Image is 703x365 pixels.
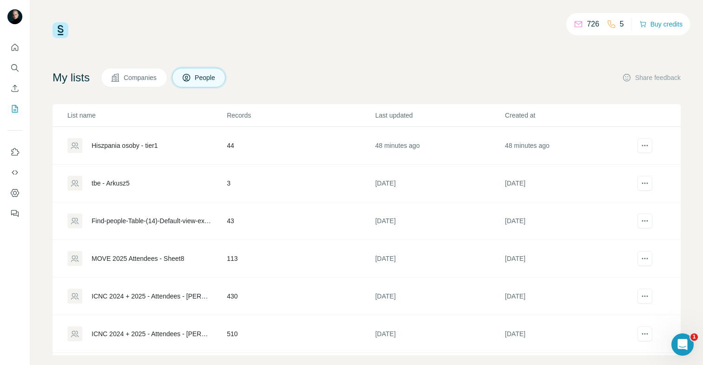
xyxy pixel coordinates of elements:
[7,185,22,201] button: Dashboard
[375,111,504,120] p: Last updated
[92,216,211,226] div: Find-people-Table-(14)-Default-view-export-1759151819327
[637,213,652,228] button: actions
[375,240,504,278] td: [DATE]
[226,240,375,278] td: 113
[227,111,374,120] p: Records
[505,111,634,120] p: Created at
[375,127,504,165] td: 48 minutes ago
[67,111,226,120] p: List name
[637,289,652,304] button: actions
[587,19,599,30] p: 726
[7,205,22,222] button: Feedback
[92,292,211,301] div: ICNC 2024 + 2025 - Attendees - [PERSON_NAME] working file
[7,39,22,56] button: Quick start
[375,278,504,315] td: [DATE]
[375,315,504,353] td: [DATE]
[7,144,22,160] button: Use Surfe on LinkedIn
[92,254,184,263] div: MOVE 2025 Attendees - Sheet8
[92,329,211,338] div: ICNC 2024 + 2025 - Attendees - [PERSON_NAME] working file
[7,9,22,24] img: Avatar
[671,333,694,356] iframe: Intercom live chat
[637,251,652,266] button: actions
[504,315,634,353] td: [DATE]
[620,19,624,30] p: 5
[7,80,22,97] button: Enrich CSV
[226,202,375,240] td: 43
[226,165,375,202] td: 3
[226,127,375,165] td: 44
[375,165,504,202] td: [DATE]
[375,202,504,240] td: [DATE]
[504,127,634,165] td: 48 minutes ago
[622,73,681,82] button: Share feedback
[226,315,375,353] td: 510
[639,18,683,31] button: Buy credits
[504,202,634,240] td: [DATE]
[92,179,130,188] div: tbe - Arkusz5
[92,141,158,150] div: Hiszpania osoby - tier1
[7,100,22,117] button: My lists
[124,73,158,82] span: Companies
[504,165,634,202] td: [DATE]
[637,138,652,153] button: actions
[7,60,22,76] button: Search
[195,73,216,82] span: People
[504,278,634,315] td: [DATE]
[690,333,698,341] span: 1
[53,70,90,85] h4: My lists
[637,176,652,191] button: actions
[504,240,634,278] td: [DATE]
[53,22,68,38] img: Surfe Logo
[637,326,652,341] button: actions
[226,278,375,315] td: 430
[7,164,22,181] button: Use Surfe API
